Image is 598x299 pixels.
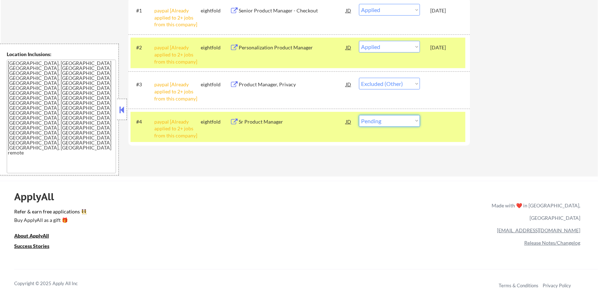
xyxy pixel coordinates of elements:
a: [EMAIL_ADDRESS][DOMAIN_NAME] [497,227,580,233]
div: Personalization Product Manager [239,44,346,51]
div: eightfold [201,7,230,14]
div: [DATE] [430,44,461,51]
div: eightfold [201,81,230,88]
div: ApplyAll [14,191,62,203]
div: Made with ❤️ in [GEOGRAPHIC_DATA], [GEOGRAPHIC_DATA] [489,199,580,224]
div: Sr Product Manager [239,118,346,125]
a: Privacy Policy [543,283,571,288]
div: #4 [136,118,149,125]
u: Success Stories [14,243,49,249]
div: #3 [136,81,149,88]
div: Copyright © 2025 Apply All Inc [14,280,96,287]
div: paypal [Already applied to 2+ jobs from this company] [154,44,201,65]
div: #1 [136,7,149,14]
div: JD [345,115,352,128]
a: Buy ApplyAll as a gift 🎁 [14,217,85,225]
a: About ApplyAll [14,232,59,241]
div: JD [345,4,352,17]
div: eightfold [201,118,230,125]
div: JD [345,78,352,91]
div: Location Inclusions: [7,51,116,58]
div: paypal [Already applied to 2+ jobs from this company] [154,7,201,28]
div: Product Manager, Privacy [239,81,346,88]
div: paypal [Already applied to 2+ jobs from this company] [154,81,201,102]
div: Senior Product Manager - Checkout [239,7,346,14]
a: Refer & earn free applications 👯‍♀️ [14,209,343,217]
div: eightfold [201,44,230,51]
div: [DATE] [430,7,461,14]
a: Terms & Conditions [499,283,538,288]
div: #2 [136,44,149,51]
a: Release Notes/Changelog [524,240,580,246]
div: paypal [Already applied to 2+ jobs from this company] [154,118,201,139]
a: Success Stories [14,243,59,251]
div: JD [345,41,352,54]
div: Buy ApplyAll as a gift 🎁 [14,218,85,223]
u: About ApplyAll [14,233,49,239]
